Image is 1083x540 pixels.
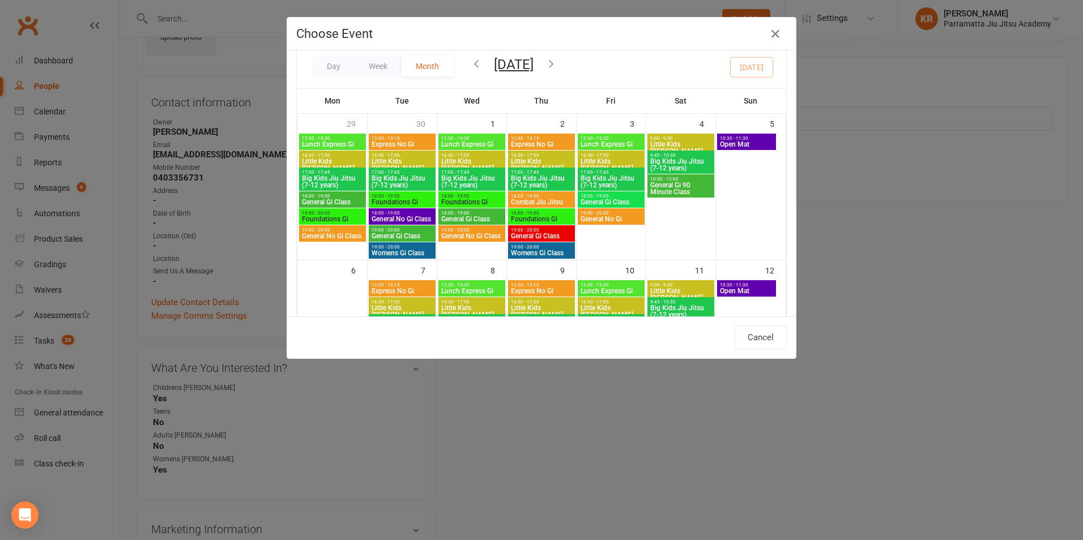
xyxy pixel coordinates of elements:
div: Open Intercom Messenger [11,502,39,529]
span: 9:00 - 9:30 [650,282,712,288]
span: 18:00 - 19:00 [441,194,503,199]
span: 12:30 - 13:30 [441,136,503,141]
span: Big Kids Jiu Jitsu (7-12 years) [510,175,573,188]
span: 12:30 - 13:30 [441,282,503,288]
button: [DATE] [494,57,534,72]
span: 18:00 - 19:00 [510,211,573,216]
div: 1 [491,114,506,132]
span: 18:00 - 19:00 [371,194,433,199]
button: Close [766,25,784,43]
span: Combat Jiu Jitsu [510,199,573,205]
span: General No Gi [580,216,642,222]
span: Lunch Express Gi [580,141,642,148]
div: 8 [491,260,506,279]
span: 18:00 - 19:00 [441,211,503,216]
span: Little Kids [PERSON_NAME] [510,158,573,172]
span: Little Kids [PERSON_NAME] [441,305,503,318]
span: 9:45 - 10:30 [650,153,712,158]
span: 16:30 - 17:00 [371,153,433,158]
span: 18:00 - 19:00 [301,194,364,199]
span: Big Kids Jiu Jitsu (7-12 years) [650,305,712,318]
th: Sat [646,89,715,113]
div: 2 [560,114,576,132]
div: 6 [351,260,367,279]
th: Wed [437,89,506,113]
span: 16:30 - 17:00 [441,299,503,305]
div: 12 [765,260,786,279]
span: 9:00 - 9:30 [650,136,712,141]
span: Womens Gi Class [371,250,433,256]
div: 29 [347,114,367,132]
span: General Gi 90 Minute Class [650,182,712,195]
span: Foundations Gi [510,216,573,222]
span: Open Mat [719,141,774,148]
span: General Gi Class [580,199,642,205]
span: 16:30 - 17:00 [371,299,433,305]
div: 10 [625,260,646,279]
span: General No Gi Class [301,233,364,239]
div: 11 [695,260,715,279]
span: 17:00 - 17:45 [441,170,503,175]
button: Week [355,56,402,76]
span: 18:00 - 19:00 [580,194,642,199]
span: 17:00 - 17:45 [301,170,364,175]
div: 3 [630,114,646,132]
span: Lunch Express Gi [441,141,503,148]
span: Express No Gi [510,288,573,294]
div: 4 [700,114,715,132]
span: 19:00 - 20:00 [441,228,503,233]
span: 16:30 - 17:00 [580,153,642,158]
span: 9:45 - 10:30 [650,299,712,305]
span: 10:30 - 12:00 [650,177,712,182]
span: Big Kids Jiu Jitsu (7-12 years) [580,175,642,188]
span: Little Kids [PERSON_NAME] [650,288,712,301]
span: 12:30 - 13:15 [371,282,433,288]
span: 17:00 - 17:45 [371,170,433,175]
span: General No Gi Class [441,233,503,239]
th: Sun [715,89,786,113]
th: Mon [297,89,367,113]
span: 19:00 - 20:00 [301,228,364,233]
span: Little Kids [PERSON_NAME] [580,158,642,172]
th: Thu [506,89,576,113]
span: Big Kids Jiu Jitsu (7-12 years) [650,158,712,172]
span: 16:30 - 17:00 [301,153,364,158]
span: 12:30 - 13:30 [580,282,642,288]
span: General Gi Class [441,216,503,222]
span: 12:30 - 13:15 [371,136,433,141]
div: 7 [421,260,437,279]
button: Day [313,56,355,76]
span: 16:30 - 17:00 [510,299,573,305]
span: 10:30 - 11:30 [719,282,774,288]
span: 19:00 - 20:00 [371,228,433,233]
span: 16:30 - 17:00 [441,153,503,158]
span: General Gi Class [301,199,364,205]
span: 19:00 - 20:00 [580,211,642,216]
th: Fri [576,89,646,113]
div: 9 [560,260,576,279]
div: 30 [416,114,437,132]
span: Big Kids Jiu Jitsu (7-12 years) [371,175,433,188]
span: 16:30 - 17:00 [580,299,642,305]
span: 12:30 - 13:15 [510,282,573,288]
span: 12:30 - 13:30 [301,136,364,141]
span: Foundations Gi [371,199,433,205]
span: Lunch Express Gi [301,141,364,148]
span: Open Mat [719,288,774,294]
span: 19:00 - 20:00 [371,245,433,250]
span: Little Kids [PERSON_NAME] [371,305,433,318]
span: 18:00 - 19:00 [510,194,573,199]
span: Foundations Gi [441,199,503,205]
button: Month [402,56,453,76]
span: 17:00 - 17:45 [580,170,642,175]
span: General No Gi Class [371,216,433,222]
span: Express No Gi [371,288,433,294]
span: General Gi Class [371,233,433,239]
span: Little Kids [PERSON_NAME] [510,305,573,318]
span: Foundations Gi [301,216,364,222]
span: Little Kids [PERSON_NAME] [371,158,433,172]
span: 19:00 - 20:00 [510,245,573,250]
span: 18:00 - 19:00 [371,211,433,216]
span: 12:30 - 13:15 [510,136,573,141]
span: 19:00 - 20:00 [510,228,573,233]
